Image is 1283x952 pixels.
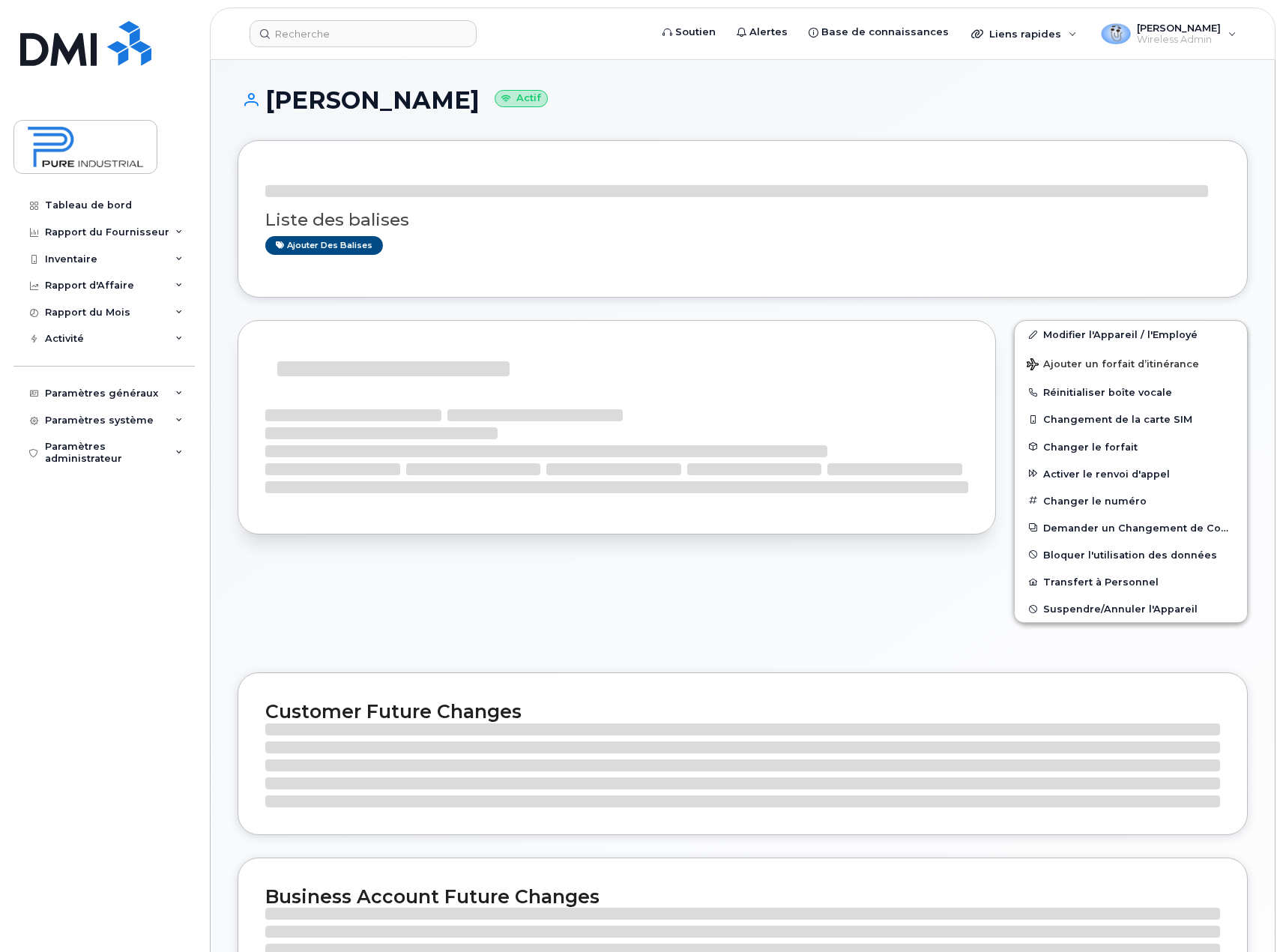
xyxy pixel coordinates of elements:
button: Réinitialiser boîte vocale [1015,379,1247,406]
button: Bloquer l'utilisation des données [1015,541,1247,568]
span: Changer le forfait [1043,441,1138,452]
button: Changement de la carte SIM [1015,406,1247,433]
button: Activer le renvoi d'appel [1015,460,1247,487]
span: Ajouter un forfait d’itinérance [1027,358,1199,373]
a: Ajouter des balises [265,236,383,255]
h1: [PERSON_NAME] [238,87,1248,113]
h2: Customer Future Changes [265,700,1220,723]
a: Modifier l'Appareil / l'Employé [1015,321,1247,348]
button: Changer le numéro [1015,487,1247,514]
button: Suspendre/Annuler l'Appareil [1015,595,1247,622]
button: Changer le forfait [1015,433,1247,460]
span: Suspendre/Annuler l'Appareil [1043,603,1198,615]
span: Activer le renvoi d'appel [1043,468,1170,479]
button: Transfert à Personnel [1015,568,1247,595]
small: Actif [495,90,548,107]
h2: Business Account Future Changes [265,885,1220,908]
button: Ajouter un forfait d’itinérance [1015,348,1247,379]
button: Demander un Changement de Compte [1015,514,1247,541]
h3: Liste des balises [265,211,1220,229]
